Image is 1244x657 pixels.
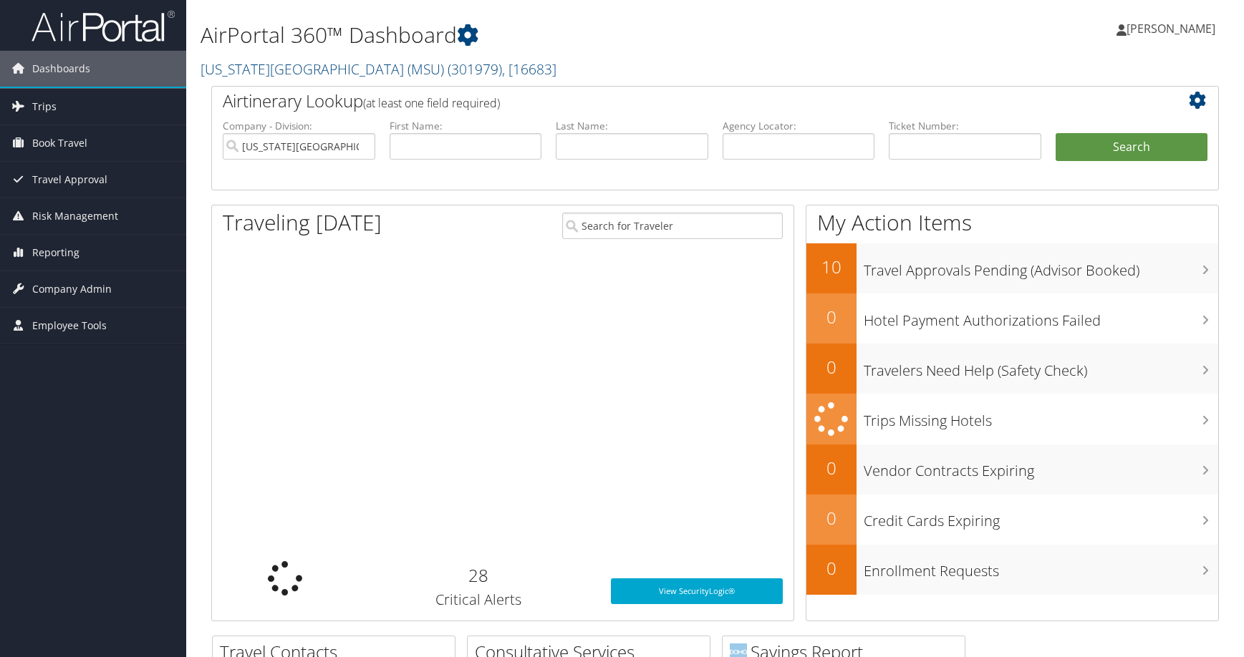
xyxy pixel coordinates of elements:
[864,303,1219,331] h3: Hotel Payment Authorizations Failed
[223,208,382,238] h1: Traveling [DATE]
[806,243,1219,293] a: 10Travel Approvals Pending (Advisor Booked)
[806,556,857,580] h2: 0
[32,89,57,125] span: Trips
[806,293,1219,344] a: 0Hotel Payment Authorizations Failed
[32,9,175,43] img: airportal-logo.png
[864,454,1219,481] h3: Vendor Contracts Expiring
[32,125,87,161] span: Book Travel
[806,355,857,379] h2: 0
[864,554,1219,581] h3: Enrollment Requests
[1127,21,1215,36] span: [PERSON_NAME]
[806,444,1219,495] a: 0Vendor Contracts Expiring
[806,394,1219,444] a: Trips Missing Hotels
[723,119,875,133] label: Agency Locator:
[32,271,112,307] span: Company Admin
[889,119,1041,133] label: Ticket Number:
[368,590,589,610] h3: Critical Alerts
[32,235,79,271] span: Reporting
[806,344,1219,394] a: 0Travelers Need Help (Safety Check)
[1117,7,1230,50] a: [PERSON_NAME]
[1056,133,1208,162] button: Search
[448,59,502,79] span: ( 301979 )
[806,456,857,480] h2: 0
[223,89,1124,113] h2: Airtinerary Lookup
[864,354,1219,381] h3: Travelers Need Help (Safety Check)
[32,308,107,344] span: Employee Tools
[864,253,1219,281] h3: Travel Approvals Pending (Advisor Booked)
[556,119,708,133] label: Last Name:
[611,578,783,604] a: View SecurityLogic®
[864,404,1219,431] h3: Trips Missing Hotels
[806,506,857,530] h2: 0
[562,213,783,239] input: Search for Traveler
[806,305,857,329] h2: 0
[806,255,857,279] h2: 10
[806,545,1219,595] a: 0Enrollment Requests
[201,59,556,79] a: [US_STATE][GEOGRAPHIC_DATA] (MSU)
[368,563,589,588] h2: 28
[806,495,1219,545] a: 0Credit Cards Expiring
[864,504,1219,531] h3: Credit Cards Expiring
[363,95,500,111] span: (at least one field required)
[32,198,118,234] span: Risk Management
[390,119,542,133] label: First Name:
[502,59,556,79] span: , [ 16683 ]
[32,51,90,87] span: Dashboards
[223,119,375,133] label: Company - Division:
[201,20,887,50] h1: AirPortal 360™ Dashboard
[806,208,1219,238] h1: My Action Items
[32,162,107,198] span: Travel Approval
